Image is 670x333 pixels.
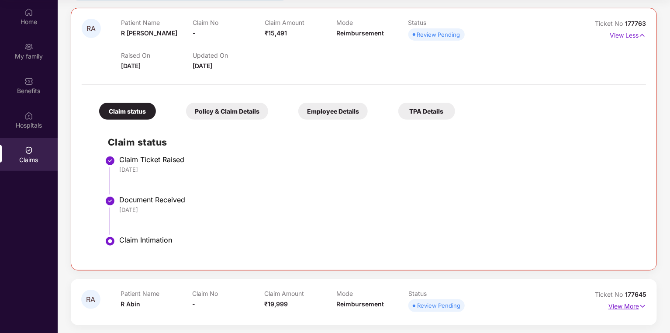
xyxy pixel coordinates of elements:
div: Document Received [119,195,637,204]
h2: Claim status [108,135,637,149]
p: Patient Name [121,19,193,26]
span: Ticket No [595,20,625,27]
img: svg+xml;base64,PHN2ZyBpZD0iSG9zcGl0YWxzIiB4bWxucz0iaHR0cDovL3d3dy53My5vcmcvMjAwMC9zdmciIHdpZHRoPS... [24,111,33,120]
img: svg+xml;base64,PHN2ZyBpZD0iU3RlcC1Eb25lLTMyeDMyIiB4bWxucz0iaHR0cDovL3d3dy53My5vcmcvMjAwMC9zdmciIH... [105,156,115,166]
span: 177645 [625,291,646,298]
div: Claim status [99,103,156,120]
span: - [193,29,196,37]
span: Reimbursement [336,29,384,37]
p: Status [408,19,480,26]
span: [DATE] [121,62,141,69]
div: Employee Details [298,103,368,120]
img: svg+xml;base64,PHN2ZyBpZD0iQmVuZWZpdHMiIHhtbG5zPSJodHRwOi8vd3d3LnczLm9yZy8yMDAwL3N2ZyIgd2lkdGg9Ij... [24,77,33,86]
img: svg+xml;base64,PHN2ZyBpZD0iU3RlcC1BY3RpdmUtMzJ4MzIiIHhtbG5zPSJodHRwOi8vd3d3LnczLm9yZy8yMDAwL3N2Zy... [105,236,115,246]
div: Review Pending [417,30,460,39]
span: R Abin [121,300,140,308]
span: RA [86,296,96,303]
span: ₹19,999 [264,300,288,308]
span: 177763 [625,20,646,27]
p: Mode [336,290,408,297]
p: Claim Amount [264,290,336,297]
p: Claim No [193,19,264,26]
div: Policy & Claim Details [186,103,268,120]
p: View More [608,299,646,311]
span: R [PERSON_NAME] [121,29,177,37]
img: svg+xml;base64,PHN2ZyBpZD0iSG9tZSIgeG1sbnM9Imh0dHA6Ly93d3cudzMub3JnLzIwMDAvc3ZnIiB3aWR0aD0iMjAiIG... [24,8,33,17]
img: svg+xml;base64,PHN2ZyB4bWxucz0iaHR0cDovL3d3dy53My5vcmcvMjAwMC9zdmciIHdpZHRoPSIxNyIgaGVpZ2h0PSIxNy... [639,31,646,40]
span: Ticket No [595,291,625,298]
div: [DATE] [119,206,637,214]
p: Mode [336,19,408,26]
p: Claim No [193,290,265,297]
div: Claim Ticket Raised [119,155,637,164]
span: - [193,300,196,308]
p: Patient Name [121,290,193,297]
img: svg+xml;base64,PHN2ZyB3aWR0aD0iMjAiIGhlaWdodD0iMjAiIHZpZXdCb3g9IjAgMCAyMCAyMCIgZmlsbD0ibm9uZSIgeG... [24,42,33,51]
div: Review Pending [417,301,460,310]
span: RA [87,25,96,32]
div: TPA Details [398,103,455,120]
p: Status [408,290,480,297]
span: Reimbursement [336,300,384,308]
div: Claim Intimation [119,236,637,244]
p: Claim Amount [265,19,336,26]
img: svg+xml;base64,PHN2ZyB4bWxucz0iaHR0cDovL3d3dy53My5vcmcvMjAwMC9zdmciIHdpZHRoPSIxNyIgaGVpZ2h0PSIxNy... [639,302,646,311]
span: ₹15,491 [265,29,287,37]
p: View Less [610,28,646,40]
div: [DATE] [119,166,637,173]
p: Updated On [193,52,264,59]
img: svg+xml;base64,PHN2ZyBpZD0iQ2xhaW0iIHhtbG5zPSJodHRwOi8vd3d3LnczLm9yZy8yMDAwL3N2ZyIgd2lkdGg9IjIwIi... [24,146,33,155]
p: Raised On [121,52,193,59]
img: svg+xml;base64,PHN2ZyBpZD0iU3RlcC1Eb25lLTMyeDMyIiB4bWxucz0iaHR0cDovL3d3dy53My5vcmcvMjAwMC9zdmciIH... [105,196,115,206]
span: [DATE] [193,62,212,69]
